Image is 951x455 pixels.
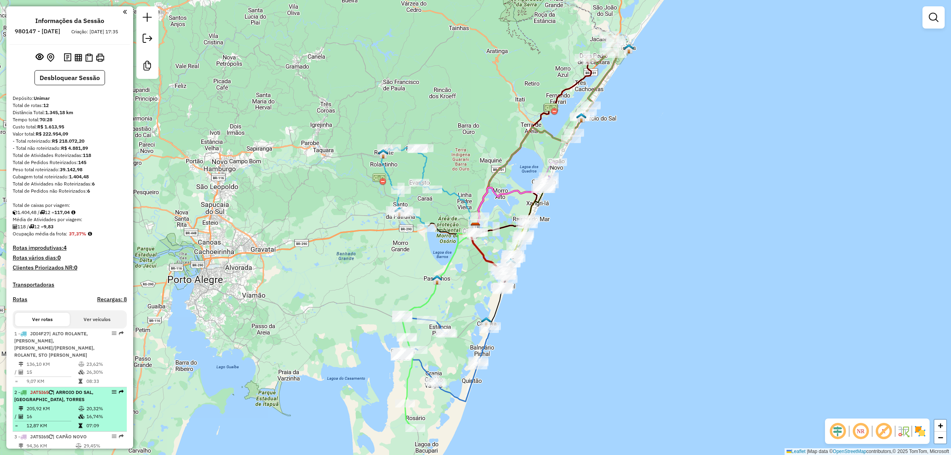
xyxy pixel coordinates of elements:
[13,202,127,209] div: Total de caixas por viagem:
[119,434,124,439] em: Rota exportada
[26,360,78,368] td: 136,10 KM
[26,377,78,385] td: 9,07 KM
[78,406,84,411] i: % de utilização do peso
[926,10,941,25] a: Exibir filtros
[86,368,124,376] td: 26,30%
[69,231,86,237] strong: 37,37%
[470,222,481,233] img: Unimar
[495,268,515,275] div: Atividade não roteirizada - MERCADO POPULAR
[78,423,82,428] i: Tempo total em rota
[83,442,123,450] td: 29,45%
[13,281,127,288] h4: Transportadoras
[78,362,84,367] i: % de utilização do peso
[432,275,442,285] img: Passinhos
[502,250,522,258] div: Atividade não roteirizada - MARISUL SUPERMERCAD
[19,414,23,419] i: Total de Atividades
[68,28,121,35] div: Criação: [DATE] 17:35
[13,254,127,261] h4: Rotas vários dias:
[88,231,92,236] em: Média calculada utilizando a maior ocupação (%Peso ou %Cubagem) de cada rota da sessão. Rotas cro...
[504,252,523,260] div: Atividade não roteirizada - MARISUL IMBE
[71,210,75,215] i: Meta Caixas/viagem: 1,00 Diferença: 116,04
[13,116,127,123] div: Tempo total:
[139,58,155,76] a: Criar modelo
[63,244,67,251] strong: 4
[514,232,533,240] div: Atividade não roteirizada - MERCADO MARISUL
[13,159,127,166] div: Total de Pedidos Roteirizados:
[394,206,405,217] img: Santo Antônio da Patrulha
[119,331,124,336] em: Rota exportada
[19,362,23,367] i: Distância Total
[13,231,67,237] span: Ocupação média da frota:
[139,31,155,48] a: Exportar sessão
[52,138,84,144] strong: R$ 218.072,20
[14,434,87,440] span: 3 -
[26,413,78,421] td: 16
[372,172,386,186] img: sap-rolante
[61,145,88,151] strong: R$ 4.881,89
[624,44,634,54] img: Torres
[897,425,910,438] img: Fluxo de ruas
[44,224,53,229] strong: 9,83
[26,405,78,413] td: 205,92 KM
[828,422,847,441] span: Ocultar deslocamento
[15,28,60,35] h6: 980147 - [DATE]
[13,223,127,230] div: 118 / 12 =
[13,264,127,271] h4: Clientes Priorizados NR:
[19,406,23,411] i: Distância Total
[119,390,124,394] em: Rota exportada
[14,413,18,421] td: /
[13,209,127,216] div: 1.404,48 / 12 =
[19,444,23,448] i: Distância Total
[13,102,127,109] div: Total de rotas:
[112,390,116,394] em: Opções
[26,368,78,376] td: 15
[14,368,18,376] td: /
[14,377,18,385] td: =
[34,51,45,64] button: Exibir sessão original
[60,166,82,172] strong: 39.142,98
[378,149,388,159] img: Rolante
[86,413,124,421] td: 16,74%
[49,434,53,439] i: Veículo já utilizado nesta sessão
[13,187,127,195] div: Total de Pedidos não Roteirizados:
[40,210,45,215] i: Total de rotas
[78,159,86,165] strong: 145
[13,152,127,159] div: Total de Atividades Roteirizadas:
[62,52,73,64] button: Logs desbloquear sessão
[13,216,127,223] div: Média de Atividades por viagem:
[76,444,82,448] i: % de utilização do peso
[40,117,52,122] strong: 70:28
[13,296,27,303] a: Rotas
[807,449,808,454] span: |
[914,425,926,438] img: Exibir/Ocultar setores
[30,389,49,395] span: JAT5I65
[49,390,53,395] i: Veículo já utilizado nesta sessão
[43,102,49,108] strong: 12
[53,434,87,440] span: | CAPÃO NOVO
[13,109,127,116] div: Distância Total:
[19,370,23,375] i: Total de Atividades
[14,331,95,358] span: | ALTO ROLANTE, [PERSON_NAME], [PERSON_NAME]/[PERSON_NAME], ROLANTE, STO [PERSON_NAME]
[45,109,73,115] strong: 1.345,18 km
[92,181,95,187] strong: 6
[97,296,127,303] h4: Recargas: 8
[57,254,61,261] strong: 0
[13,245,127,251] h4: Rotas improdutivas:
[94,52,106,63] button: Imprimir Rotas
[938,421,943,430] span: +
[84,52,94,63] button: Visualizar Romaneio
[938,432,943,442] span: −
[833,449,867,454] a: OpenStreetMap
[35,17,104,25] h4: Informações da Sessão
[934,432,946,444] a: Zoom out
[13,138,127,145] div: - Total roteirizado:
[29,224,34,229] i: Total de rotas
[15,313,70,326] button: Ver rotas
[112,331,116,336] em: Opções
[30,331,49,336] span: JDI4F27
[139,10,155,27] a: Nova sessão e pesquisa
[30,434,49,440] span: JAT5I65
[14,389,94,402] span: | ARROIO DO SAL, [GEOGRAPHIC_DATA], TORRES
[513,234,533,242] div: Atividade não roteirizada - MARISUL FILIAL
